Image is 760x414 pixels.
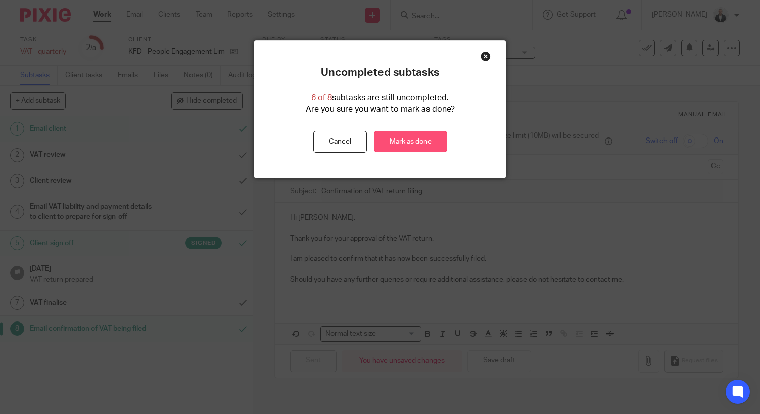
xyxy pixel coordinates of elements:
a: Mark as done [374,131,447,153]
span: 6 of 8 [311,94,332,102]
button: Cancel [313,131,367,153]
p: Uncompleted subtasks [321,66,439,79]
p: subtasks are still uncompleted. [311,92,449,104]
div: Close this dialog window [481,51,491,61]
p: Are you sure you want to mark as done? [306,104,455,115]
